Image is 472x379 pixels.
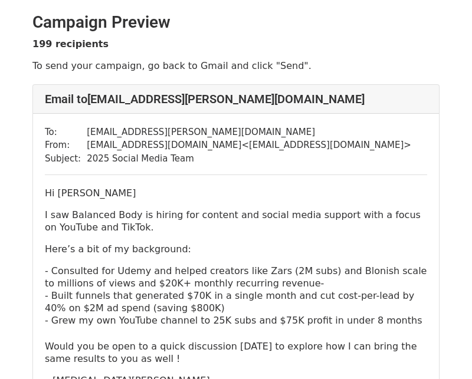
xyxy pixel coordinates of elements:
[32,12,440,32] h2: Campaign Preview
[45,139,87,152] td: From:
[45,289,427,314] p: - Built funnels that generated $70K in a single month and cut cost-per-lead by 40% on $2M ad spen...
[87,152,411,166] td: 2025 Social Media Team
[45,340,427,365] p: Would you be open to a quick discussion [DATE] to explore how I can bring the same results to you...
[45,92,427,106] h4: Email to [EMAIL_ADDRESS][PERSON_NAME][DOMAIN_NAME]
[45,265,427,289] p: - Consulted for Udemy and helped creators like Zars (2M subs) and Blonish scale to millions of vi...
[45,209,427,233] p: I saw Balanced Body is hiring for content and social media support with a focus on YouTube and Ti...
[45,187,427,199] p: Hi [PERSON_NAME]
[32,38,109,50] strong: 199 recipients
[413,322,472,379] iframe: Chat Widget
[32,60,440,72] p: To send your campaign, go back to Gmail and click "Send".
[87,139,411,152] td: [EMAIL_ADDRESS][DOMAIN_NAME] < [EMAIL_ADDRESS][DOMAIN_NAME] >
[45,152,87,166] td: Subject:
[45,314,427,327] p: - Grew my own YouTube channel to 25K subs and $75K profit in under 8 months
[45,243,427,255] p: Here’s a bit of my background:
[87,126,411,139] td: [EMAIL_ADDRESS][PERSON_NAME][DOMAIN_NAME]
[45,126,87,139] td: To:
